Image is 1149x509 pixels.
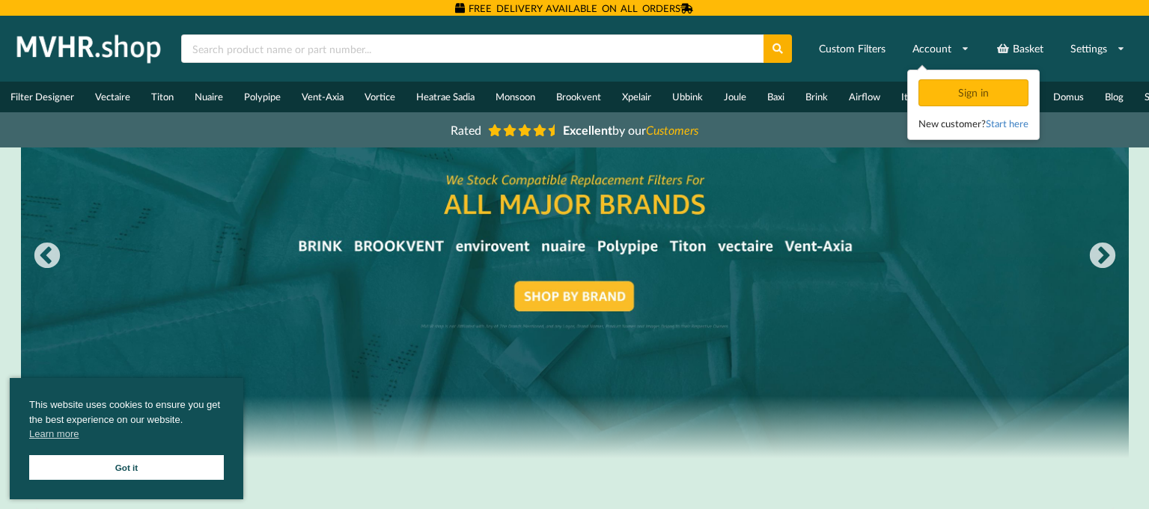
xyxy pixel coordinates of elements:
span: Rated [451,123,481,137]
a: Vortice [354,82,406,112]
input: Search product name or part number... [181,34,764,63]
b: Excellent [563,123,612,137]
a: Ubbink [662,82,713,112]
a: Account [903,35,979,62]
div: Sign in [918,79,1028,106]
button: Previous [32,242,62,272]
a: Got it cookie [29,455,224,480]
img: mvhr.shop.png [10,30,168,67]
a: Settings [1061,35,1135,62]
div: cookieconsent [10,378,243,499]
a: Vectaire [85,82,141,112]
a: cookies - Learn more [29,427,79,442]
a: Airflow [838,82,891,112]
span: by our [563,123,698,137]
a: Nuaire [184,82,234,112]
a: Brookvent [546,82,612,112]
a: Sign in [918,86,1031,99]
a: Custom Filters [809,35,895,62]
a: Joule [713,82,757,112]
a: Rated Excellentby ourCustomers [440,118,710,142]
a: Baxi [757,82,795,112]
a: Polypipe [234,82,291,112]
a: Itho Daalderop [891,82,975,112]
a: Heatrae Sadia [406,82,485,112]
button: Next [1088,242,1118,272]
span: This website uses cookies to ensure you get the best experience on our website. [29,397,224,445]
div: New customer? [918,116,1028,131]
a: Basket [987,35,1053,62]
a: Monsoon [485,82,546,112]
a: Xpelair [612,82,662,112]
a: Titon [141,82,184,112]
a: Start here [986,118,1028,129]
a: Domus [1043,82,1094,112]
i: Customers [646,123,698,137]
a: Vent-Axia [291,82,354,112]
a: Blog [1094,82,1134,112]
a: Brink [795,82,838,112]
